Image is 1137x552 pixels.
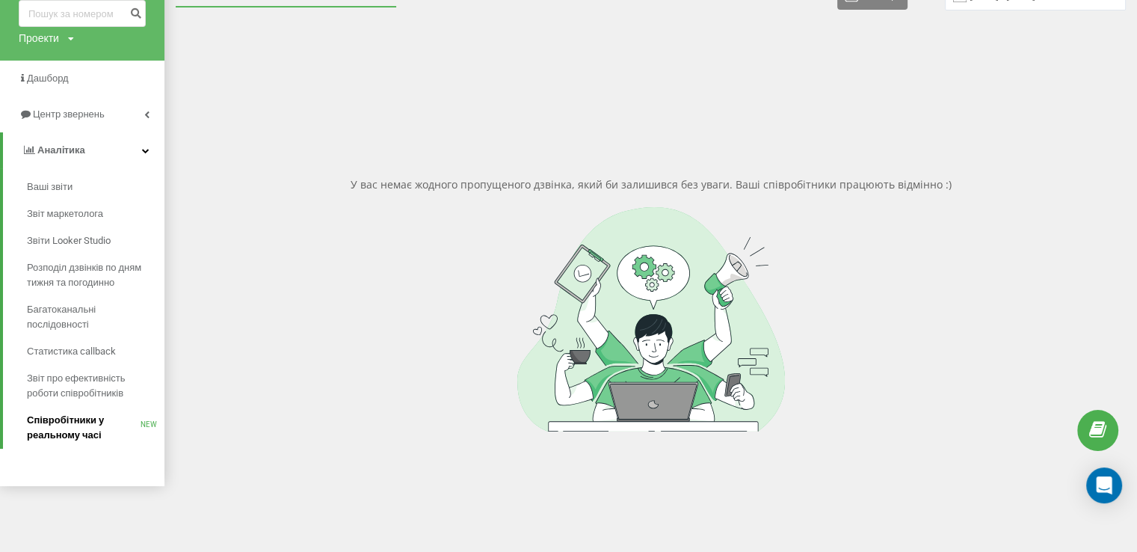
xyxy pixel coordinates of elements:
[27,413,141,443] span: Співробітники у реальному часі
[33,108,105,120] span: Центр звернень
[27,227,164,254] a: Звіти Looker Studio
[27,407,164,449] a: Співробітники у реальному часіNEW
[27,180,73,194] span: Ваші звіти
[27,296,164,338] a: Багатоканальні послідовності
[27,233,111,248] span: Звіти Looker Studio
[27,206,103,221] span: Звіт маркетолога
[3,132,164,168] a: Аналiтика
[27,174,164,200] a: Ваші звіти
[27,338,164,365] a: Статистика callback
[27,254,164,296] a: Розподіл дзвінків по дням тижня та погодинно
[27,73,69,84] span: Дашборд
[19,31,59,46] div: Проекти
[27,302,157,332] span: Багатоканальні послідовності
[27,371,157,401] span: Звіт про ефективність роботи співробітників
[37,144,85,156] span: Аналiтика
[27,200,164,227] a: Звіт маркетолога
[1086,467,1122,503] div: Open Intercom Messenger
[27,365,164,407] a: Звіт про ефективність роботи співробітників
[27,344,116,359] span: Статистика callback
[27,260,157,290] span: Розподіл дзвінків по дням тижня та погодинно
